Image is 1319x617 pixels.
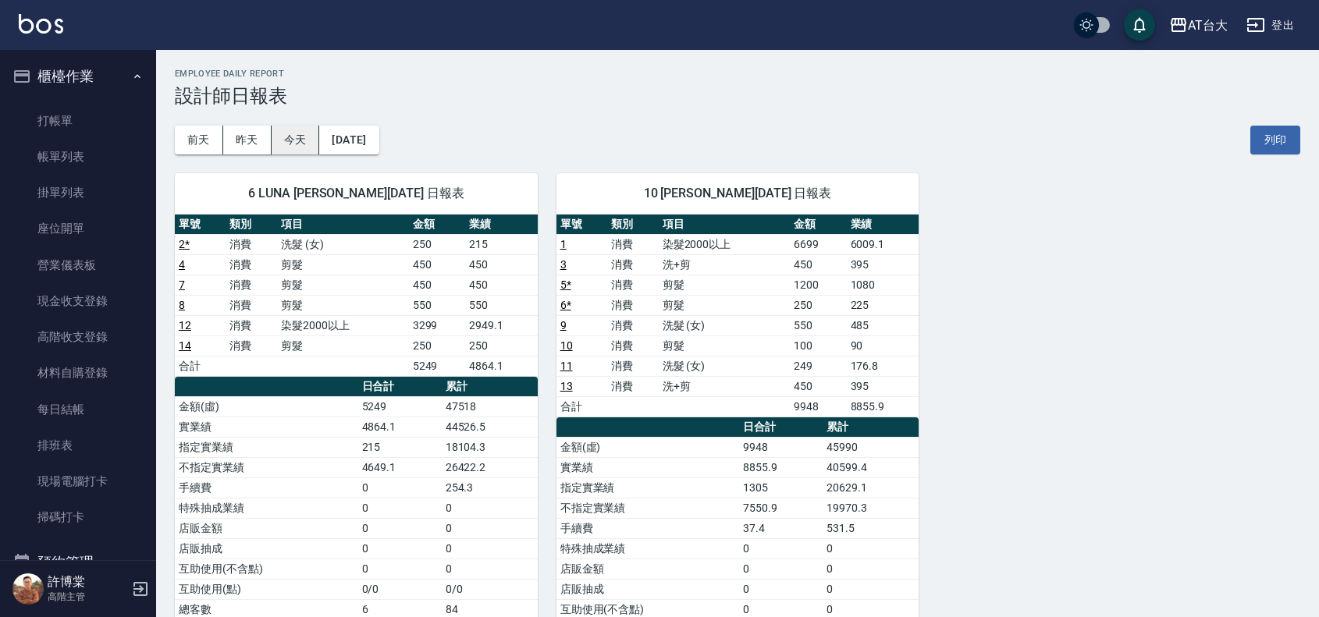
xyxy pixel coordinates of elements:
button: 前天 [175,126,223,154]
td: 互助使用(點) [175,579,358,599]
td: 0 [739,538,823,558]
td: 215 [465,234,538,254]
button: 昨天 [223,126,272,154]
td: 7550.9 [739,498,823,518]
a: 1 [560,238,567,250]
td: 0 [442,518,538,538]
th: 單號 [175,215,226,235]
td: 0 [823,538,919,558]
h5: 許博棠 [48,574,127,590]
td: 0/0 [442,579,538,599]
h3: 設計師日報表 [175,85,1300,107]
td: 90 [847,335,919,356]
td: 550 [790,315,846,335]
button: AT台大 [1163,9,1234,41]
td: 剪髮 [659,295,791,315]
td: 44526.5 [442,417,538,437]
td: 1080 [847,275,919,295]
td: 0 [358,558,442,579]
button: 今天 [272,126,320,154]
td: 485 [847,315,919,335]
td: 249 [790,356,846,376]
td: 實業績 [175,417,358,437]
td: 0 [739,558,823,579]
a: 14 [179,339,191,352]
td: 洗+剪 [659,254,791,275]
table: a dense table [556,215,919,417]
h2: Employee Daily Report [175,69,1300,79]
td: 金額(虛) [556,437,740,457]
td: 250 [409,234,465,254]
span: 10 [PERSON_NAME][DATE] 日報表 [575,186,901,201]
button: 預約管理 [6,542,150,583]
a: 7 [179,278,185,291]
td: 1305 [739,477,823,498]
td: 剪髮 [659,335,791,356]
td: 225 [847,295,919,315]
a: 掛單列表 [6,175,150,211]
td: 8855.9 [739,457,823,477]
a: 掃碼打卡 [6,499,150,535]
td: 26422.2 [442,457,538,477]
td: 18104.3 [442,437,538,457]
td: 550 [465,295,538,315]
td: 手續費 [556,518,740,538]
td: 消費 [607,376,658,396]
a: 高階收支登錄 [6,319,150,355]
td: 剪髮 [277,275,409,295]
td: 染髮2000以上 [277,315,409,335]
a: 排班表 [6,427,150,463]
a: 每日結帳 [6,392,150,427]
td: 消費 [226,275,276,295]
a: 打帳單 [6,103,150,139]
th: 日合計 [739,417,823,438]
td: 5249 [358,396,442,417]
td: 4864.1 [358,417,442,437]
td: 40599.4 [823,457,919,477]
td: 0 [358,477,442,498]
table: a dense table [175,215,538,377]
p: 高階主管 [48,590,127,604]
td: 4649.1 [358,457,442,477]
td: 6009.1 [847,234,919,254]
td: 100 [790,335,846,356]
img: Person [12,573,44,605]
a: 現場電腦打卡 [6,463,150,499]
td: 消費 [607,234,658,254]
td: 不指定實業績 [175,457,358,477]
td: 9948 [790,396,846,417]
td: 剪髮 [659,275,791,295]
td: 消費 [226,335,276,356]
td: 消費 [607,335,658,356]
td: 45990 [823,437,919,457]
button: 櫃檯作業 [6,56,150,97]
td: 450 [465,275,538,295]
td: 1200 [790,275,846,295]
td: 剪髮 [277,254,409,275]
td: 6699 [790,234,846,254]
a: 帳單列表 [6,139,150,175]
td: 0 [358,498,442,518]
a: 13 [560,380,573,392]
th: 累計 [442,377,538,397]
th: 項目 [659,215,791,235]
button: 列印 [1250,126,1300,154]
td: 店販金額 [175,518,358,538]
th: 單號 [556,215,607,235]
td: 47518 [442,396,538,417]
td: 9948 [739,437,823,457]
td: 4864.1 [465,356,538,376]
td: 0 [442,558,538,579]
td: 450 [409,254,465,275]
td: 531.5 [823,518,919,538]
td: 450 [409,275,465,295]
td: 指定實業績 [556,477,740,498]
td: 店販金額 [556,558,740,579]
a: 11 [560,360,573,372]
td: 5249 [409,356,465,376]
td: 特殊抽成業績 [175,498,358,518]
td: 消費 [607,275,658,295]
td: 20629.1 [823,477,919,498]
td: 店販抽成 [175,538,358,558]
td: 0 [442,498,538,518]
